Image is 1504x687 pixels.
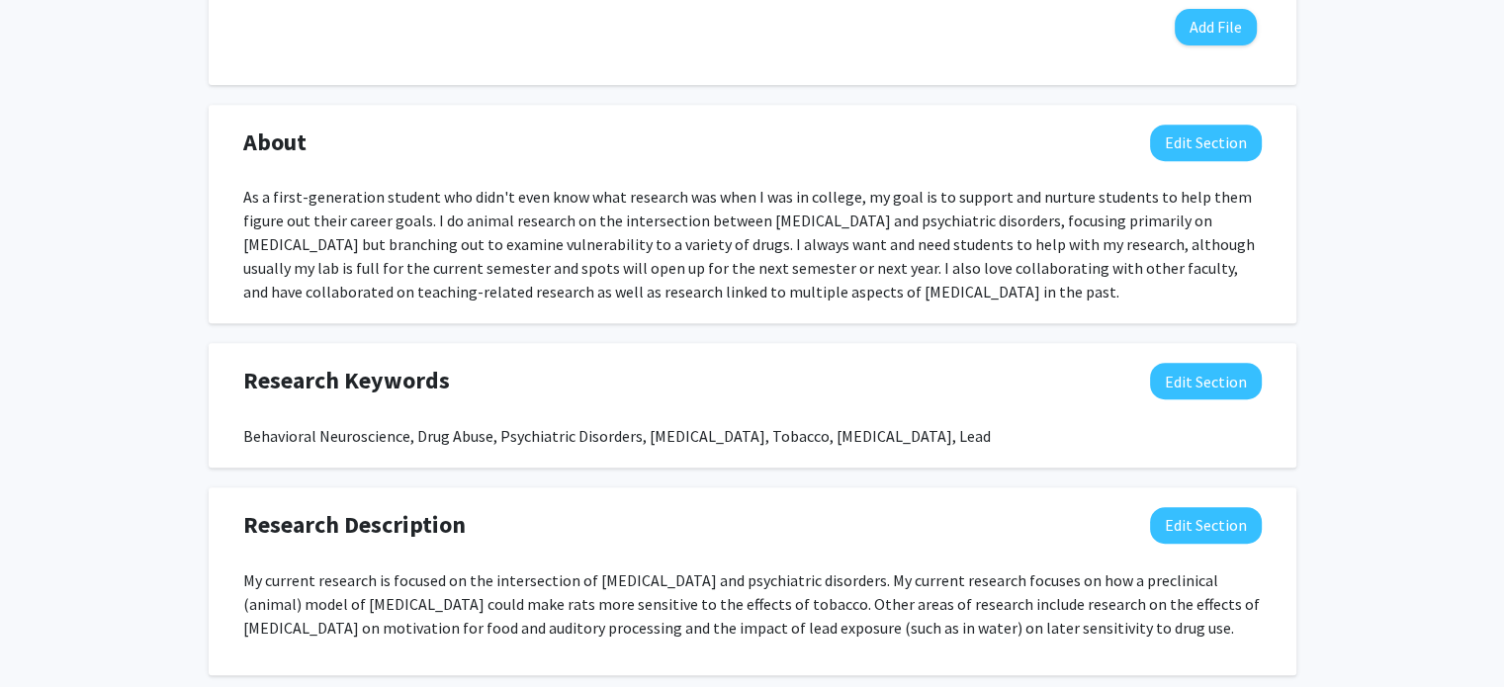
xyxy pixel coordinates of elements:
div: As a first-generation student who didn't even know what research was when I was in college, my go... [243,185,1262,303]
div: Behavioral Neuroscience, Drug Abuse, Psychiatric Disorders, [MEDICAL_DATA], Tobacco, [MEDICAL_DAT... [243,424,1262,448]
span: About [243,125,307,160]
span: Research Keywords [243,363,450,398]
p: My current research is focused on the intersection of [MEDICAL_DATA] and psychiatric disorders. M... [243,568,1262,640]
button: Edit Research Keywords [1150,363,1262,399]
iframe: Chat [15,598,84,672]
button: Edit Research Description [1150,507,1262,544]
button: Add File [1175,9,1257,45]
span: Research Description [243,507,466,543]
button: Edit About [1150,125,1262,161]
